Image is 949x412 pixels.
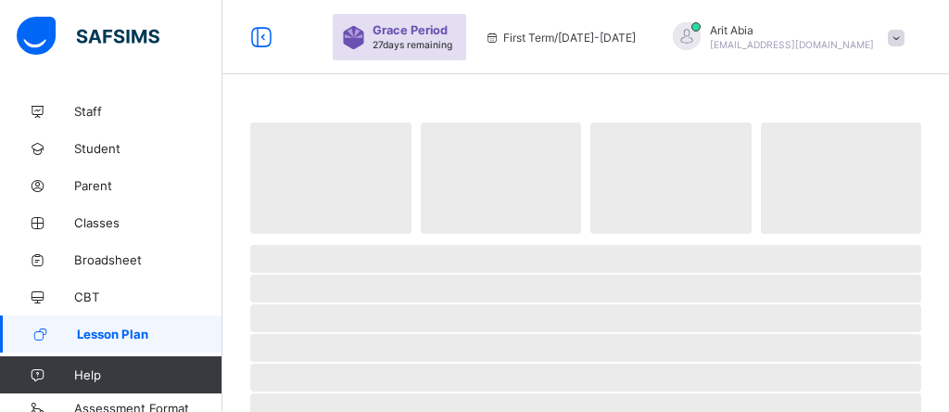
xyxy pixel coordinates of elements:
[74,104,222,119] span: Staff
[250,334,921,362] span: ‌
[74,252,222,267] span: Broadsheet
[77,327,222,341] span: Lesson Plan
[485,31,636,45] span: session/term information
[590,122,752,234] span: ‌
[74,178,222,193] span: Parent
[421,122,582,234] span: ‌
[250,122,411,234] span: ‌
[74,367,221,382] span: Help
[250,304,921,332] span: ‌
[74,215,222,230] span: Classes
[710,39,874,50] span: [EMAIL_ADDRESS][DOMAIN_NAME]
[17,17,159,56] img: safsims
[654,22,914,53] div: AritAbia
[342,26,365,49] img: sticker-purple.71386a28dfed39d6af7621340158ba97.svg
[74,290,222,304] span: CBT
[373,39,452,50] span: 27 days remaining
[710,23,874,37] span: Arit Abia
[250,275,921,303] span: ‌
[250,364,921,392] span: ‌
[373,23,448,37] span: Grace Period
[761,122,922,234] span: ‌
[250,245,921,273] span: ‌
[74,141,222,156] span: Student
